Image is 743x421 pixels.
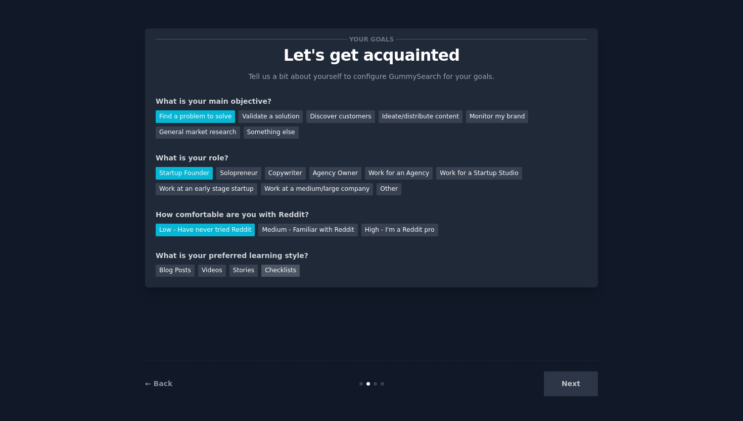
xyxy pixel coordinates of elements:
[261,265,300,277] div: Checklists
[156,167,213,180] div: Startup Founder
[261,183,373,196] div: Work at a medium/large company
[198,265,226,277] div: Videos
[466,110,528,123] div: Monitor my brand
[244,71,499,82] p: Tell us a bit about yourself to configure GummySearch for your goals.
[156,250,587,261] div: What is your preferred learning style?
[244,127,299,139] div: Something else
[379,110,462,123] div: Ideate/distribute content
[156,127,240,139] div: General market research
[216,167,261,180] div: Solopreneur
[239,110,303,123] div: Validate a solution
[377,183,401,196] div: Other
[156,265,195,277] div: Blog Posts
[156,96,587,107] div: What is your main objective?
[156,183,257,196] div: Work at an early stage startup
[306,110,375,123] div: Discover customers
[156,153,587,163] div: What is your role?
[347,34,396,45] span: Your goals
[365,167,433,180] div: Work for an Agency
[156,209,587,220] div: How comfortable are you with Reddit?
[229,265,258,277] div: Stories
[265,167,306,180] div: Copywriter
[156,224,255,236] div: Low - Have never tried Reddit
[258,224,357,236] div: Medium - Familiar with Reddit
[309,167,361,180] div: Agency Owner
[361,224,438,236] div: High - I'm a Reddit pro
[156,47,587,64] p: Let's get acquainted
[145,380,172,388] a: ← Back
[436,167,522,180] div: Work for a Startup Studio
[156,110,235,123] div: Find a problem to solve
